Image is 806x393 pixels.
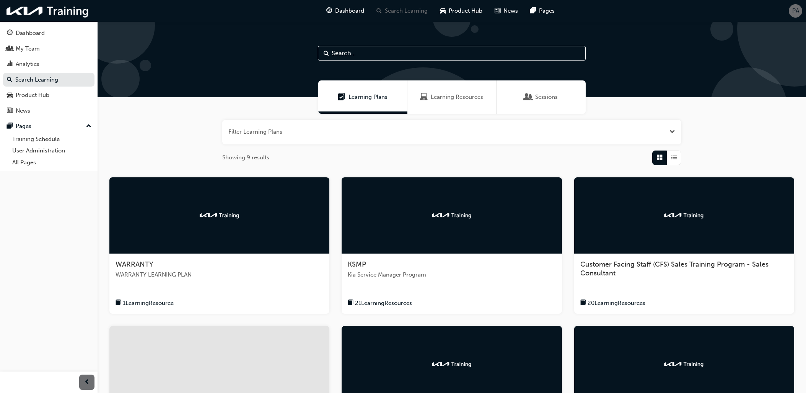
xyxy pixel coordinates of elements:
button: book-icon1LearningResource [116,298,174,308]
img: kia-training [431,360,473,368]
button: book-icon21LearningResources [348,298,412,308]
img: kia-training [663,211,705,219]
div: Product Hub [16,91,49,100]
a: kia-trainingKSMPKia Service Manager Programbook-icon21LearningResources [342,177,562,314]
a: news-iconNews [488,3,524,19]
div: News [16,106,30,115]
span: guage-icon [326,6,332,16]
a: guage-iconDashboard [320,3,370,19]
span: Dashboard [335,7,364,15]
a: Learning PlansLearning Plans [318,80,407,114]
span: pages-icon [7,123,13,130]
span: WARRANTY LEARNING PLAN [116,270,323,279]
a: pages-iconPages [524,3,561,19]
span: search-icon [376,6,382,16]
span: news-icon [495,6,500,16]
button: PA [789,4,802,18]
button: DashboardMy TeamAnalyticsSearch LearningProduct HubNews [3,25,94,119]
img: kia-training [4,3,92,19]
span: book-icon [580,298,586,308]
span: Learning Plans [338,93,345,102]
span: 21 Learning Resources [355,299,412,308]
a: Training Schedule [9,133,94,145]
span: Customer Facing Staff (CFS) Sales Training Program - Sales Consultant [580,260,769,278]
span: chart-icon [7,61,13,68]
span: Learning Resources [420,93,428,102]
img: kia-training [431,211,473,219]
img: kia-training [663,360,705,368]
a: kia-trainingWARRANTYWARRANTY LEARNING PLANbook-icon1LearningResource [109,177,329,314]
div: Pages [16,122,31,131]
span: KSMP [348,260,366,269]
span: Product Hub [449,7,482,15]
span: book-icon [348,298,353,308]
a: Analytics [3,57,94,71]
span: up-icon [86,121,91,131]
span: search-icon [7,77,12,84]
a: kia-trainingCustomer Facing Staff (CFS) Sales Training Program - Sales Consultantbook-icon20Learn... [574,177,794,314]
a: Dashboard [3,26,94,40]
span: 20 Learning Resources [588,299,645,308]
a: All Pages [9,157,94,169]
a: car-iconProduct Hub [434,3,488,19]
button: Pages [3,119,94,133]
span: guage-icon [7,30,13,37]
a: Product Hub [3,88,94,102]
span: prev-icon [84,378,90,387]
span: PA [792,7,799,15]
span: book-icon [116,298,121,308]
span: car-icon [7,92,13,99]
span: people-icon [7,46,13,52]
span: News [503,7,518,15]
span: Kia Service Manager Program [348,270,555,279]
input: Search... [318,46,586,61]
span: car-icon [440,6,446,16]
button: book-icon20LearningResources [580,298,645,308]
span: Showing 9 results [222,153,269,162]
span: news-icon [7,108,13,115]
span: 1 Learning Resource [123,299,174,308]
a: SessionsSessions [497,80,586,114]
a: Learning ResourcesLearning Resources [407,80,497,114]
span: Sessions [524,93,532,102]
a: User Administration [9,145,94,157]
span: Learning Plans [348,93,388,102]
a: News [3,104,94,118]
div: My Team [16,44,40,53]
a: search-iconSearch Learning [370,3,434,19]
span: Grid [657,153,663,162]
button: Open the filter [669,128,675,136]
span: Sessions [535,93,558,102]
span: Pages [539,7,555,15]
span: Search Learning [385,7,428,15]
a: My Team [3,42,94,56]
span: WARRANTY [116,260,153,269]
div: Dashboard [16,29,45,38]
span: List [671,153,677,162]
span: Search [324,49,329,58]
span: Learning Resources [431,93,483,102]
img: kia-training [199,211,241,219]
div: Analytics [16,60,39,69]
a: Search Learning [3,73,94,87]
span: pages-icon [530,6,536,16]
